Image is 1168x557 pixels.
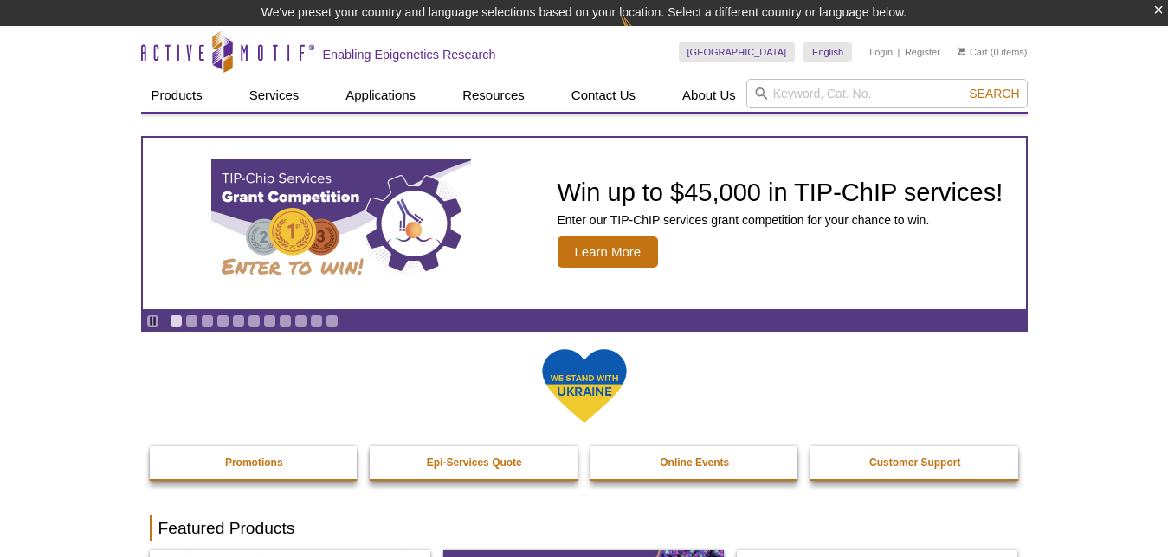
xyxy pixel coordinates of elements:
h2: Featured Products [150,515,1019,541]
strong: Epi-Services Quote [427,457,522,469]
a: Go to slide 3 [201,314,214,327]
strong: Online Events [660,457,729,469]
a: Go to slide 7 [263,314,276,327]
a: Promotions [150,446,359,479]
a: Services [239,79,310,112]
a: Go to slide 11 [326,314,339,327]
img: We Stand With Ukraine [541,347,628,424]
a: Resources [452,79,535,112]
span: Learn More [558,236,659,268]
a: TIP-ChIP Services Grant Competition Win up to $45,000 in TIP-ChIP services! Enter our TIP-ChIP se... [143,138,1026,309]
li: | [898,42,900,62]
a: Go to slide 5 [232,314,245,327]
a: English [803,42,852,62]
a: Go to slide 2 [185,314,198,327]
a: Go to slide 6 [248,314,261,327]
a: Epi-Services Quote [370,446,579,479]
article: TIP-ChIP Services Grant Competition [143,138,1026,309]
img: Your Cart [958,47,965,55]
p: Enter our TIP-ChIP services grant competition for your chance to win. [558,212,1003,228]
a: Go to slide 1 [170,314,183,327]
h2: Win up to $45,000 in TIP-ChIP services! [558,179,1003,205]
button: Search [964,86,1024,101]
li: (0 items) [958,42,1028,62]
a: Go to slide 9 [294,314,307,327]
a: Register [905,46,940,58]
a: Go to slide 8 [279,314,292,327]
a: About Us [672,79,746,112]
a: Contact Us [561,79,646,112]
input: Keyword, Cat. No. [746,79,1028,108]
strong: Promotions [225,457,283,469]
a: Cart [958,46,988,58]
h2: Enabling Epigenetics Research [323,47,496,62]
a: Toggle autoplay [146,314,159,327]
a: Applications [335,79,426,112]
a: Login [869,46,893,58]
a: [GEOGRAPHIC_DATA] [679,42,796,62]
strong: Customer Support [869,457,960,469]
img: TIP-ChIP Services Grant Competition [211,159,471,288]
span: Search [969,87,1019,100]
a: Go to slide 4 [216,314,229,327]
img: Change Here [620,13,666,54]
a: Products [141,79,213,112]
a: Customer Support [810,446,1020,479]
a: Go to slide 10 [310,314,323,327]
a: Online Events [590,446,800,479]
